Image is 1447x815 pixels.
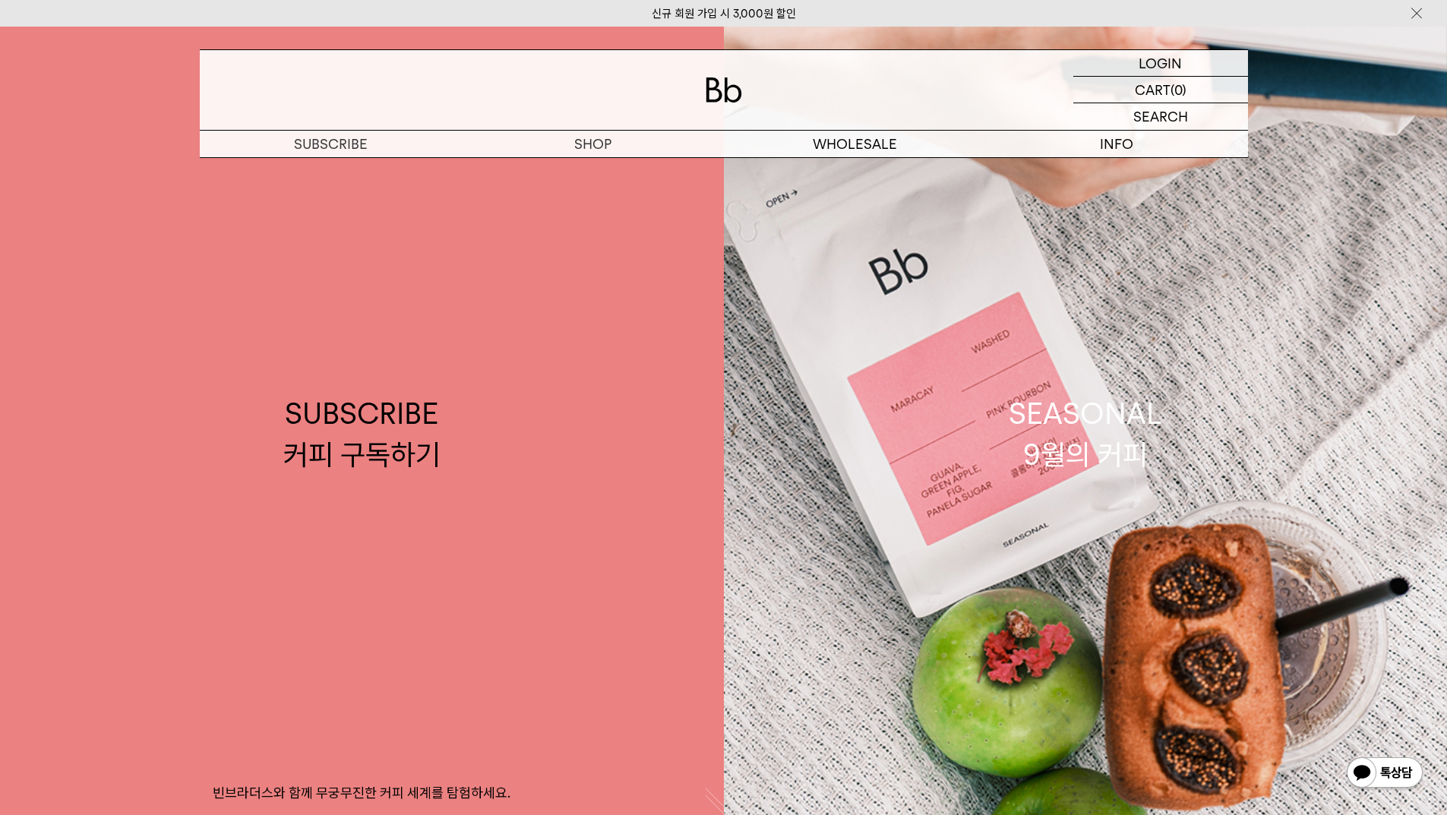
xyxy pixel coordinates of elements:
[1133,103,1188,130] p: SEARCH
[986,131,1248,157] p: INFO
[1345,756,1424,792] img: 카카오톡 채널 1:1 채팅 버튼
[1135,77,1171,103] p: CART
[1139,50,1182,76] p: LOGIN
[462,131,724,157] a: SHOP
[1009,393,1162,474] div: SEASONAL 9월의 커피
[706,77,742,103] img: 로고
[1073,50,1248,77] a: LOGIN
[1171,77,1186,103] p: (0)
[283,393,441,474] div: SUBSCRIBE 커피 구독하기
[1073,77,1248,103] a: CART (0)
[652,7,796,21] a: 신규 회원 가입 시 3,000원 할인
[200,131,462,157] a: SUBSCRIBE
[724,131,986,157] p: WHOLESALE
